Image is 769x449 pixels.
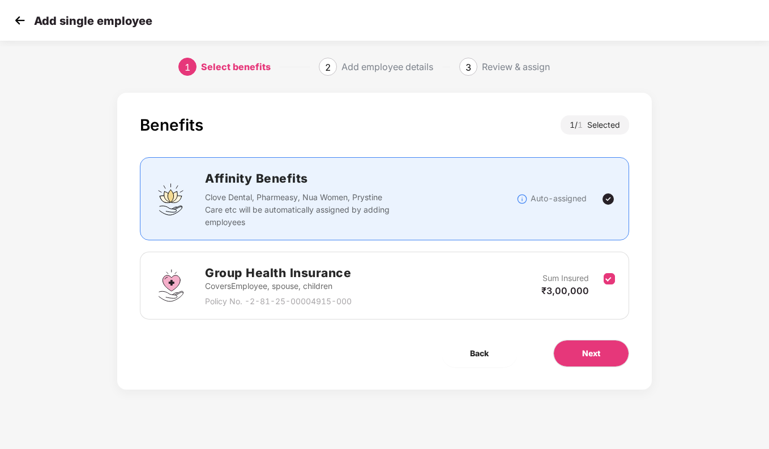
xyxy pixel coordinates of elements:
span: 2 [325,62,331,73]
h2: Group Health Insurance [205,264,352,282]
div: 1 / Selected [561,115,629,135]
span: 3 [465,62,471,73]
img: svg+xml;base64,PHN2ZyBpZD0iR3JvdXBfSGVhbHRoX0luc3VyYW5jZSIgZGF0YS1uYW1lPSJHcm91cCBIZWFsdGggSW5zdX... [154,269,188,303]
div: Benefits [140,115,203,135]
span: Back [470,347,489,360]
p: Covers Employee, spouse, children [205,280,352,292]
img: svg+xml;base64,PHN2ZyB4bWxucz0iaHR0cDovL3d3dy53My5vcmcvMjAwMC9zdmciIHdpZHRoPSIzMCIgaGVpZ2h0PSIzMC... [11,12,28,29]
p: Clove Dental, Pharmeasy, Nua Women, Prystine Care etc will be automatically assigned by adding em... [205,191,391,228]
p: Policy No. - 2-81-25-00004915-000 [205,295,352,308]
button: Next [553,340,629,367]
span: 1 [185,62,190,73]
img: svg+xml;base64,PHN2ZyBpZD0iVGljay0yNHgyNCIgeG1sbnM9Imh0dHA6Ly93d3cudzMub3JnLzIwMDAvc3ZnIiB3aWR0aD... [601,192,615,206]
img: svg+xml;base64,PHN2ZyBpZD0iSW5mb18tXzMyeDMyIiBkYXRhLW5hbWU9IkluZm8gLSAzMngzMiIgeG1sbnM9Imh0dHA6Ly... [516,193,528,205]
div: Add employee details [341,58,433,76]
h2: Affinity Benefits [205,169,516,188]
div: Select benefits [201,58,271,76]
p: Add single employee [34,14,152,28]
span: ₹3,00,000 [541,285,589,296]
button: Back [442,340,517,367]
span: 1 [578,120,587,129]
p: Sum Insured [542,272,589,284]
p: Auto-assigned [531,192,587,205]
img: svg+xml;base64,PHN2ZyBpZD0iQWZmaW5pdHlfQmVuZWZpdHMiIGRhdGEtbmFtZT0iQWZmaW5pdHkgQmVuZWZpdHMiIHhtbG... [154,182,188,216]
div: Review & assign [482,58,550,76]
span: Next [582,347,600,360]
